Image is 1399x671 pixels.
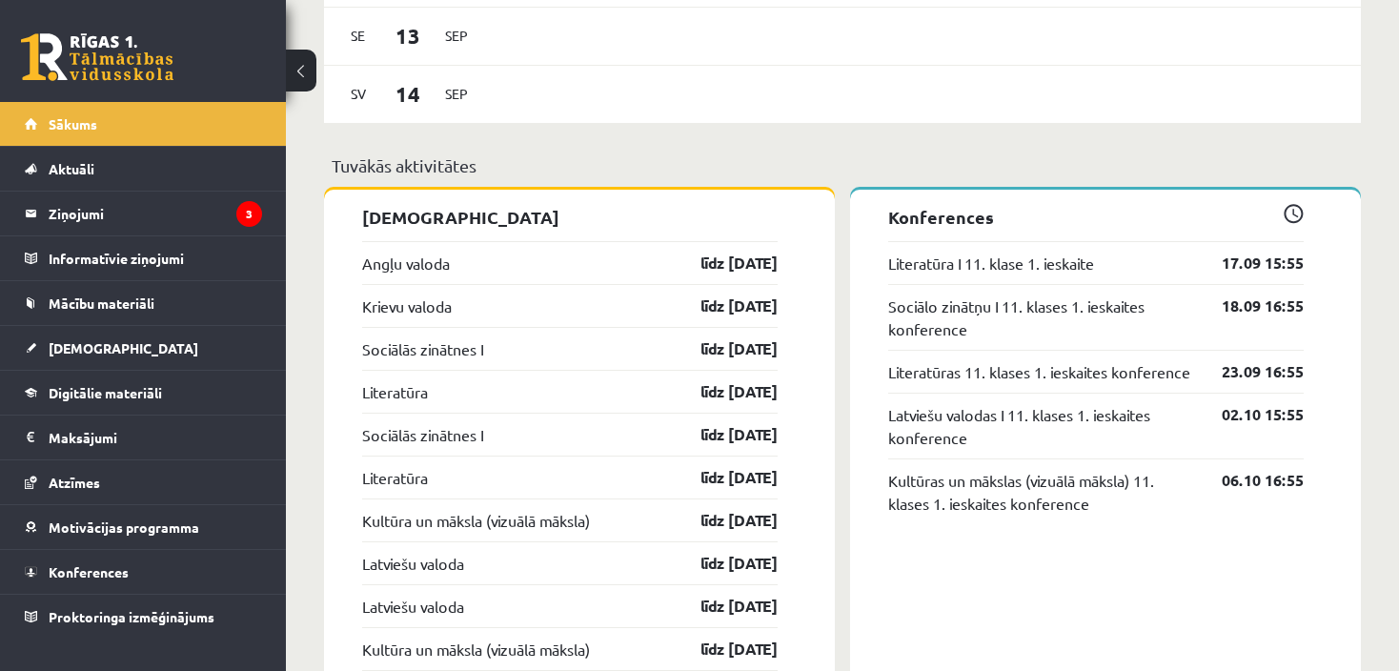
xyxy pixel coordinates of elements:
legend: Informatīvie ziņojumi [49,236,262,280]
a: Literatūra [362,380,428,403]
a: līdz [DATE] [667,466,778,489]
a: Kultūra un māksla (vizuālā māksla) [362,638,590,661]
span: Mācību materiāli [49,295,154,312]
span: Sākums [49,115,97,132]
a: 02.10 15:55 [1193,403,1304,426]
a: līdz [DATE] [667,295,778,317]
span: Digitālie materiāli [49,384,162,401]
a: Mācību materiāli [25,281,262,325]
a: Latviešu valodas I 11. klases 1. ieskaites konference [888,403,1193,449]
legend: Maksājumi [49,416,262,459]
a: Maksājumi [25,416,262,459]
a: līdz [DATE] [667,552,778,575]
a: Atzīmes [25,460,262,504]
a: Kultūras un mākslas (vizuālā māksla) 11. klases 1. ieskaites konference [888,469,1193,515]
a: līdz [DATE] [667,509,778,532]
span: Sv [338,79,378,109]
span: [DEMOGRAPHIC_DATA] [49,339,198,356]
span: Motivācijas programma [49,518,199,536]
a: Motivācijas programma [25,505,262,549]
a: Literatūra [362,466,428,489]
a: līdz [DATE] [667,380,778,403]
a: 18.09 16:55 [1193,295,1304,317]
a: 17.09 15:55 [1193,252,1304,274]
a: 06.10 16:55 [1193,469,1304,492]
span: 14 [378,78,437,110]
span: 13 [378,20,437,51]
span: Se [338,21,378,51]
p: Konferences [888,204,1304,230]
span: Konferences [49,563,129,580]
a: Krievu valoda [362,295,452,317]
a: līdz [DATE] [667,595,778,618]
a: Latviešu valoda [362,595,464,618]
a: 23.09 16:55 [1193,360,1304,383]
a: Sociālās zinātnes I [362,423,483,446]
a: Proktoringa izmēģinājums [25,595,262,639]
a: Sociālās zinātnes I [362,337,483,360]
legend: Ziņojumi [49,192,262,235]
a: līdz [DATE] [667,337,778,360]
p: [DEMOGRAPHIC_DATA] [362,204,778,230]
a: Literatūras 11. klases 1. ieskaites konference [888,360,1190,383]
a: Sociālo zinātņu I 11. klases 1. ieskaites konference [888,295,1193,340]
p: Tuvākās aktivitātes [332,152,1353,178]
a: Konferences [25,550,262,594]
a: Angļu valoda [362,252,450,274]
span: Sep [436,21,476,51]
span: Atzīmes [49,474,100,491]
span: Proktoringa izmēģinājums [49,608,214,625]
a: Aktuāli [25,147,262,191]
a: Latviešu valoda [362,552,464,575]
a: Sākums [25,102,262,146]
a: Digitālie materiāli [25,371,262,415]
a: Ziņojumi3 [25,192,262,235]
span: Sep [436,79,476,109]
a: līdz [DATE] [667,252,778,274]
a: līdz [DATE] [667,638,778,661]
span: Aktuāli [49,160,94,177]
i: 3 [236,201,262,227]
a: Rīgas 1. Tālmācības vidusskola [21,33,173,81]
a: Kultūra un māksla (vizuālā māksla) [362,509,590,532]
a: [DEMOGRAPHIC_DATA] [25,326,262,370]
a: Literatūra I 11. klase 1. ieskaite [888,252,1094,274]
a: līdz [DATE] [667,423,778,446]
a: Informatīvie ziņojumi [25,236,262,280]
